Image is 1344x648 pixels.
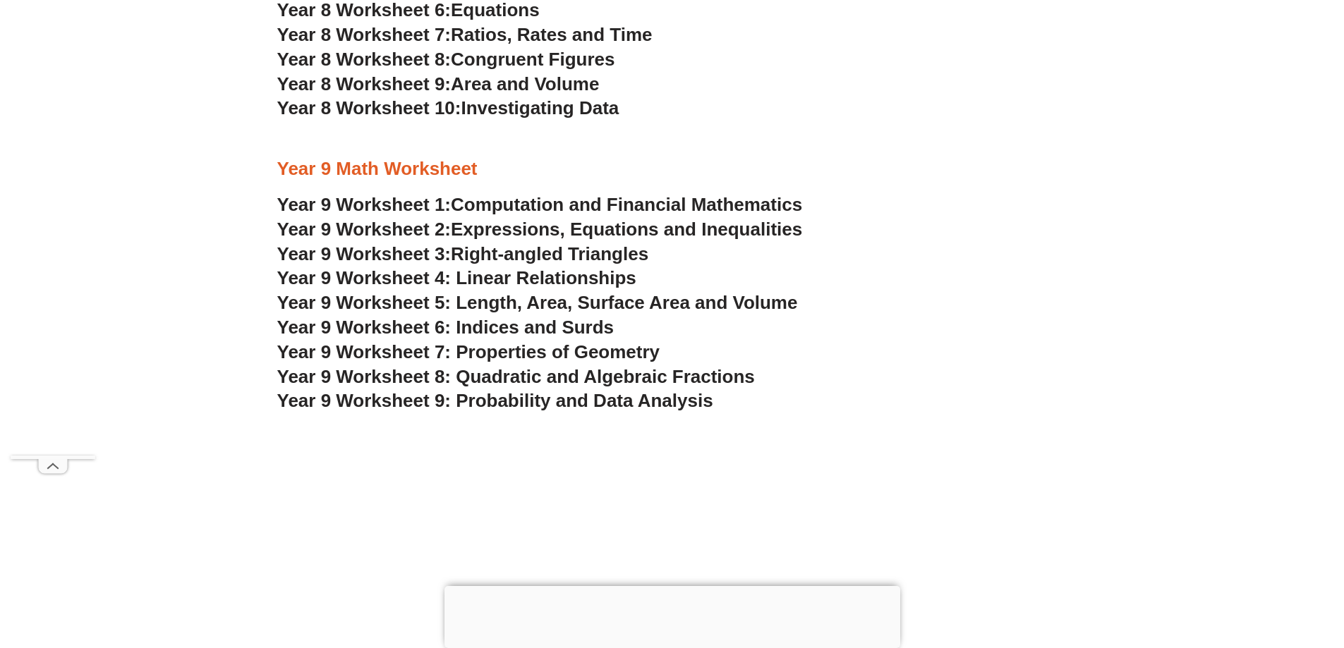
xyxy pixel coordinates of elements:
a: Year 9 Worksheet 8: Quadratic and Algebraic Fractions [277,366,755,387]
span: Ratios, Rates and Time [451,24,652,45]
span: Year 8 Worksheet 10: [277,97,461,118]
a: Year 8 Worksheet 9:Area and Volume [277,73,600,94]
span: Year 9 Worksheet 3: [277,243,452,264]
span: Congruent Figures [451,49,615,70]
a: Year 9 Worksheet 2:Expressions, Equations and Inequalities [277,219,803,240]
a: Year 8 Worksheet 10:Investigating Data [277,97,619,118]
iframe: Advertisement [11,32,95,456]
a: Year 9 Worksheet 3:Right-angled Triangles [277,243,649,264]
a: Year 8 Worksheet 8:Congruent Figures [277,49,615,70]
a: Year 9 Worksheet 9: Probability and Data Analysis [277,390,713,411]
span: Right-angled Triangles [451,243,648,264]
h3: Year 9 Math Worksheet [277,157,1067,181]
a: Year 9 Worksheet 6: Indices and Surds [277,317,615,338]
span: Computation and Financial Mathematics [451,194,802,215]
span: Year 9 Worksheet 2: [277,219,452,240]
a: Year 9 Worksheet 7: Properties of Geometry [277,341,660,362]
span: Year 9 Worksheet 1: [277,194,452,215]
a: Year 9 Worksheet 5: Length, Area, Surface Area and Volume [277,292,798,313]
span: Investigating Data [461,97,619,118]
a: Year 9 Worksheet 1:Computation and Financial Mathematics [277,194,803,215]
a: Year 9 Worksheet 4: Linear Relationships [277,267,636,288]
iframe: Chat Widget [1094,489,1344,648]
span: Year 8 Worksheet 7: [277,24,452,45]
iframe: Advertisement [444,586,900,644]
span: Year 8 Worksheet 9: [277,73,452,94]
span: Expressions, Equations and Inequalities [451,219,802,240]
a: Year 8 Worksheet 7:Ratios, Rates and Time [277,24,653,45]
span: Area and Volume [451,73,599,94]
span: Year 8 Worksheet 8: [277,49,452,70]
